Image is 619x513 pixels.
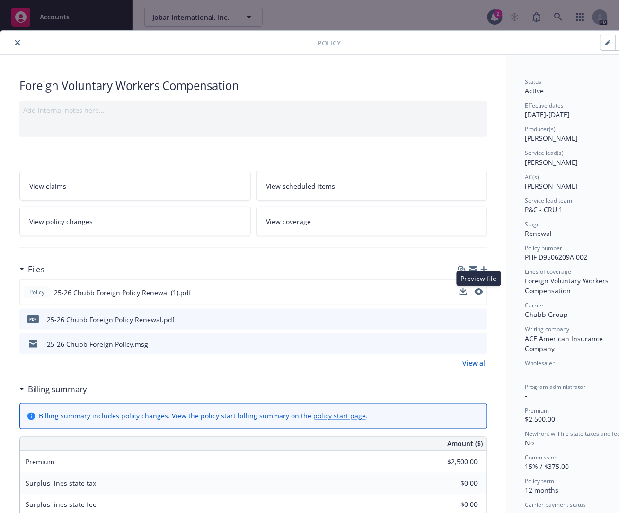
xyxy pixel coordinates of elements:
[525,205,563,214] span: P&C - CRU 1
[525,325,570,333] span: Writing company
[525,181,578,190] span: [PERSON_NAME]
[525,477,555,486] span: Policy term
[525,383,586,391] span: Program administrator
[19,78,487,94] div: Foreign Voluntary Workers Compensation
[525,415,556,424] span: $2,500.00
[460,288,467,297] button: download file
[47,315,175,324] div: 25-26 Chubb Foreign Policy Renewal.pdf
[525,173,539,181] span: AC(s)
[525,252,588,261] span: PHF D9506209A 002
[266,216,311,226] span: View coverage
[525,197,573,205] span: Service lead team
[422,498,484,512] input: 0.00
[525,501,586,509] span: Carrier payment status
[525,158,578,167] span: [PERSON_NAME]
[19,383,87,396] div: Billing summary
[525,359,555,367] span: Wholesaler
[19,171,251,201] a: View claims
[475,288,483,295] button: preview file
[525,220,540,228] span: Stage
[256,207,488,236] a: View coverage
[422,455,484,469] input: 0.00
[525,439,534,448] span: No
[422,477,484,491] input: 0.00
[525,462,569,471] span: 15% / $375.00
[318,38,341,48] span: Policy
[28,263,44,276] h3: Files
[29,181,66,191] span: View claims
[26,479,96,488] span: Surplus lines state tax
[266,181,336,191] span: View scheduled items
[525,406,549,414] span: Premium
[27,288,46,297] span: Policy
[475,288,483,297] button: preview file
[525,301,544,309] span: Carrier
[525,101,564,109] span: Effective dates
[54,288,191,297] span: 25-26 Chubb Foreign Policy Renewal (1).pdf
[525,125,556,133] span: Producer(s)
[525,86,544,95] span: Active
[460,315,468,324] button: download file
[525,334,605,353] span: ACE American Insurance Company
[448,439,483,449] span: Amount ($)
[460,339,468,349] button: download file
[26,500,97,509] span: Surplus lines state fee
[525,229,552,238] span: Renewal
[525,134,578,143] span: [PERSON_NAME]
[256,171,488,201] a: View scheduled items
[525,244,563,252] span: Policy number
[525,268,572,276] span: Lines of coverage
[19,207,251,236] a: View policy changes
[12,37,23,48] button: close
[475,315,484,324] button: preview file
[457,271,501,286] div: Preview file
[525,149,564,157] span: Service lead(s)
[525,310,568,319] span: Chubb Group
[19,263,44,276] div: Files
[39,411,368,421] div: Billing summary includes policy changes. View the policy start billing summary on the .
[26,458,54,467] span: Premium
[525,486,559,495] span: 12 months
[525,391,528,400] span: -
[463,358,487,368] a: View all
[47,339,148,349] div: 25-26 Chubb Foreign Policy.msg
[29,216,93,226] span: View policy changes
[475,339,484,349] button: preview file
[525,78,542,86] span: Status
[313,412,366,421] a: policy start page
[28,383,87,396] h3: Billing summary
[23,105,484,115] div: Add internal notes here...
[27,315,39,323] span: pdf
[525,368,528,377] span: -
[525,454,558,462] span: Commission
[460,288,467,295] button: download file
